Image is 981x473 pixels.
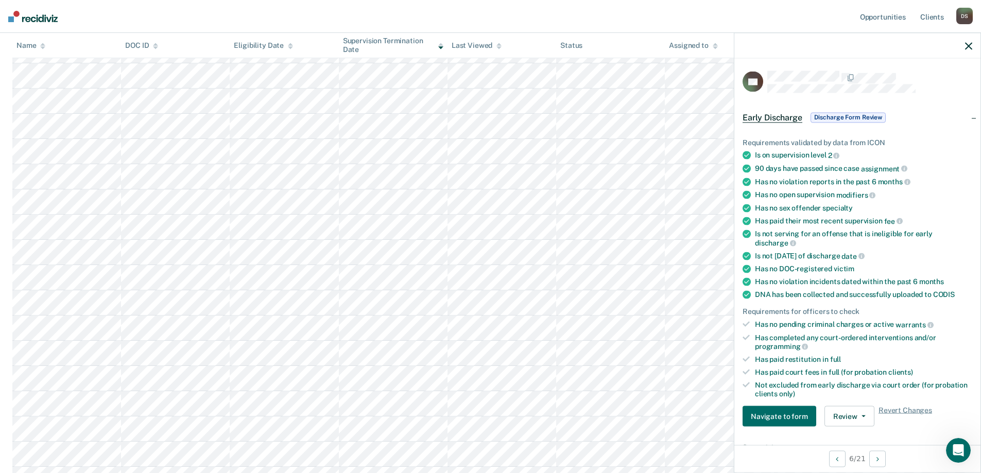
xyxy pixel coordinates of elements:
[743,307,972,316] div: Requirements for officers to check
[755,380,972,398] div: Not excluded from early discharge via court order (for probation clients
[734,101,980,134] div: Early DischargeDischarge Form Review
[888,367,913,376] span: clients)
[755,203,972,212] div: Has no sex offender
[836,190,876,199] span: modifiers
[743,138,972,147] div: Requirements validated by data from ICON
[755,251,972,260] div: Is not [DATE] of discharge
[830,355,841,363] span: full
[824,406,874,427] button: Review
[755,230,972,247] div: Is not serving for an offense that is ineligible for early
[822,203,853,212] span: specialty
[755,151,972,160] div: Is on supervision level
[841,252,864,260] span: date
[755,342,808,351] span: programming
[956,8,973,24] div: D S
[779,389,795,397] span: only)
[669,41,717,50] div: Assigned to
[755,190,972,200] div: Has no open supervision
[734,445,980,472] div: 6 / 21
[755,355,972,364] div: Has paid restitution in
[234,41,293,50] div: Eligibility Date
[755,177,972,186] div: Has no violation reports in the past 6
[811,112,886,122] span: Discharge Form Review
[879,406,932,427] span: Revert Changes
[861,164,907,172] span: assignment
[869,450,886,467] button: Next Opportunity
[743,112,802,122] span: Early Discharge
[16,41,45,50] div: Name
[878,178,910,186] span: months
[896,320,934,328] span: warrants
[919,277,944,286] span: months
[743,406,816,427] button: Navigate to form
[755,333,972,351] div: Has completed any court-ordered interventions and/or
[755,265,972,273] div: Has no DOC-registered
[343,37,443,54] div: Supervision Termination Date
[8,11,58,22] img: Recidiviz
[884,217,903,225] span: fee
[828,151,840,160] span: 2
[743,443,972,452] dt: Supervision
[755,320,972,329] div: Has no pending criminal charges or active
[755,277,972,286] div: Has no violation incidents dated within the past 6
[755,367,972,376] div: Has paid court fees in full (for probation
[755,164,972,173] div: 90 days have passed since case
[755,238,796,247] span: discharge
[743,406,820,427] a: Navigate to form link
[933,290,955,299] span: CODIS
[755,290,972,299] div: DNA has been collected and successfully uploaded to
[452,41,502,50] div: Last Viewed
[560,41,582,50] div: Status
[829,450,846,467] button: Previous Opportunity
[834,265,854,273] span: victim
[125,41,158,50] div: DOC ID
[755,216,972,225] div: Has paid their most recent supervision
[946,438,971,463] iframe: Intercom live chat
